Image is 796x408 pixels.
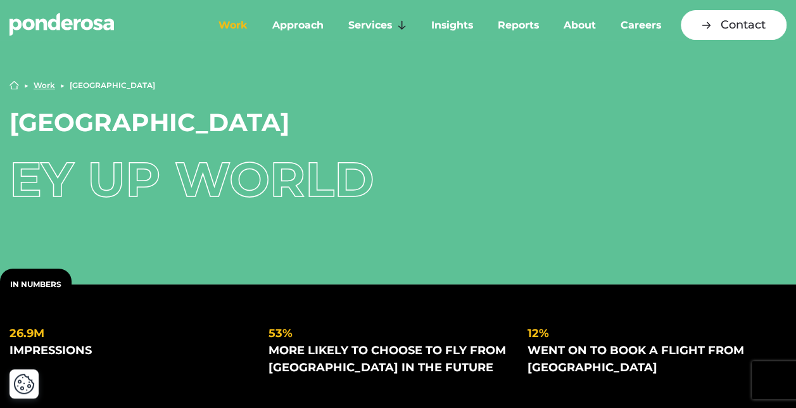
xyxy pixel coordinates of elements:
a: Work [34,82,55,89]
li: ▶︎ [60,82,65,89]
a: About [553,12,605,39]
div: went on to book a flight from [GEOGRAPHIC_DATA] [528,342,766,376]
a: Reports [488,12,548,39]
div: 12% [528,325,766,342]
a: Careers [610,12,671,39]
img: Revisit consent button [13,373,35,395]
div: impressions [9,342,248,359]
h1: [GEOGRAPHIC_DATA] [9,110,787,135]
li: [GEOGRAPHIC_DATA] [70,82,155,89]
a: Contact [681,10,787,40]
li: ▶︎ [24,82,28,89]
a: Work [208,12,257,39]
a: Insights [421,12,483,39]
div: Ey Up World [9,155,787,203]
div: 26.9m [9,325,248,342]
a: Approach [262,12,333,39]
a: Home [9,80,19,90]
a: Services [338,12,416,39]
div: 53% [268,325,507,342]
a: Go to homepage [9,13,189,38]
button: Cookie Settings [13,373,35,395]
div: more likely to choose to fly from [GEOGRAPHIC_DATA] in the future [268,342,507,376]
